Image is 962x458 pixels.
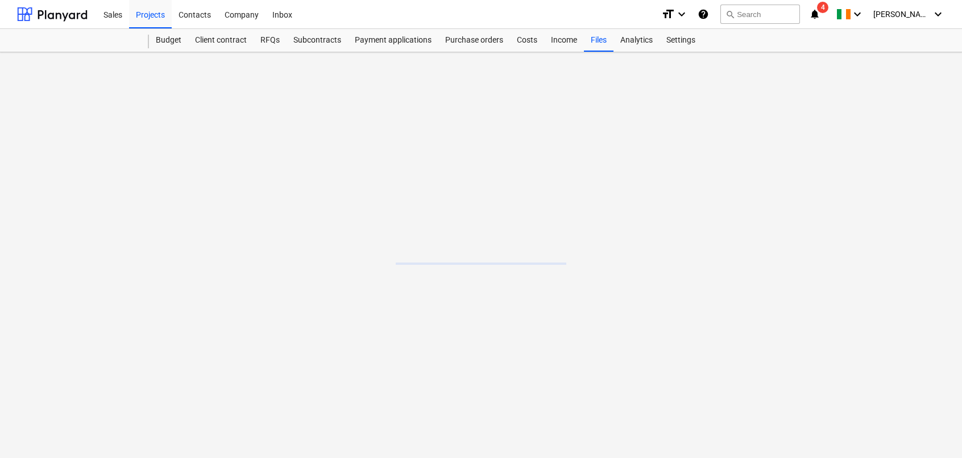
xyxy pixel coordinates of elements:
a: Files [584,29,613,52]
a: Settings [660,29,702,52]
i: keyboard_arrow_down [851,7,864,21]
a: Budget [149,29,188,52]
span: 4 [817,2,828,13]
a: Client contract [188,29,254,52]
i: keyboard_arrow_down [931,7,945,21]
a: Income [544,29,584,52]
span: [PERSON_NAME] [873,10,930,19]
a: Subcontracts [287,29,348,52]
i: keyboard_arrow_down [675,7,689,21]
a: Costs [510,29,544,52]
i: Knowledge base [698,7,709,21]
span: search [725,10,735,19]
a: Purchase orders [438,29,510,52]
a: RFQs [254,29,287,52]
i: notifications [809,7,820,21]
a: Payment applications [348,29,438,52]
a: Analytics [613,29,660,52]
i: format_size [661,7,675,21]
button: Search [720,5,800,24]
